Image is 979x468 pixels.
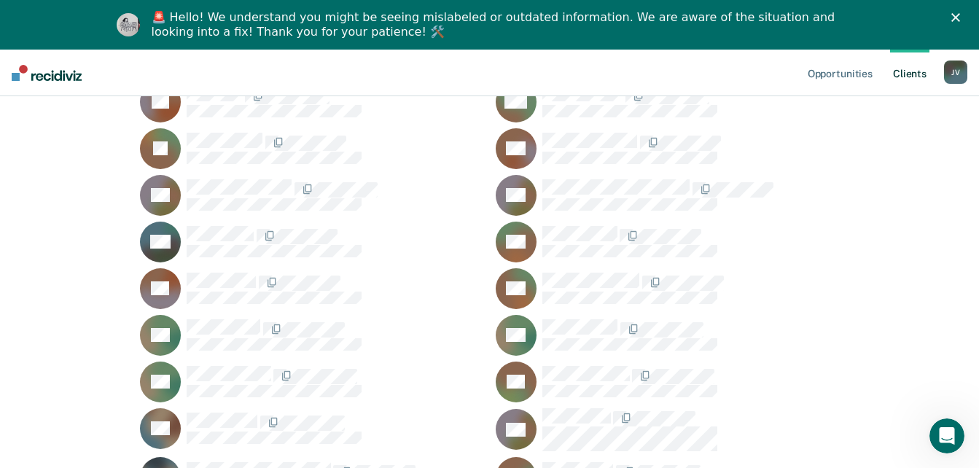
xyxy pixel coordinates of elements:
div: Close [951,13,966,22]
div: J V [944,61,967,84]
img: Profile image for Kim [117,13,140,36]
div: 🚨 Hello! We understand you might be seeing mislabeled or outdated information. We are aware of th... [152,10,840,39]
a: Clients [890,50,929,96]
iframe: Intercom live chat [929,418,964,453]
img: Recidiviz [12,65,82,81]
a: Opportunities [805,50,875,96]
button: JV [944,61,967,84]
